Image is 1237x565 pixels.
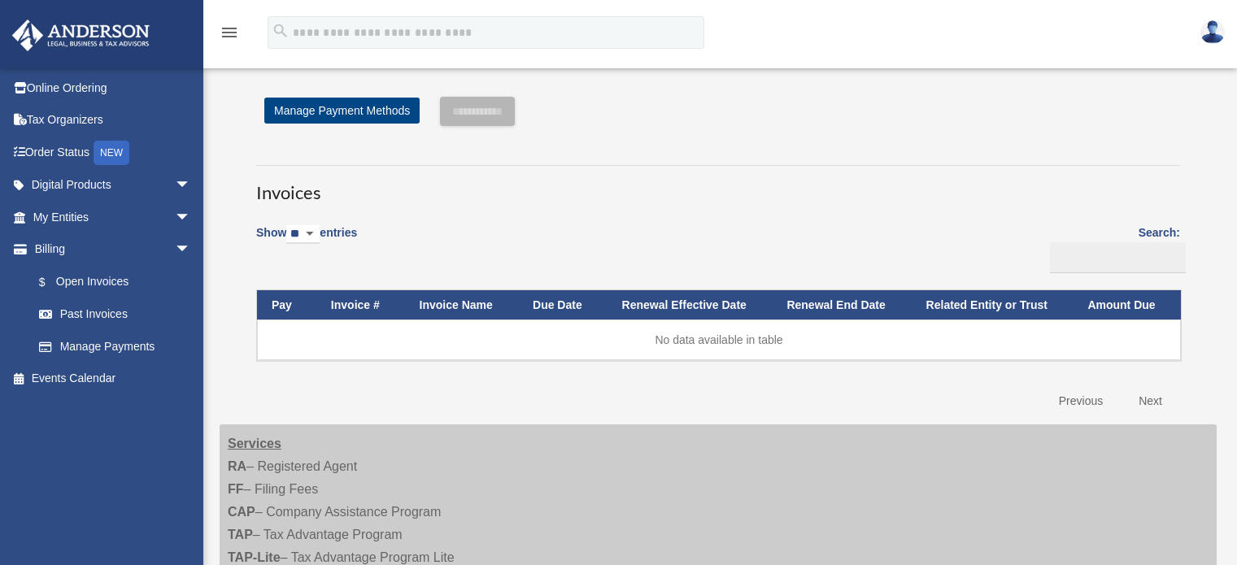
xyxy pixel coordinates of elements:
strong: TAP-Lite [228,550,281,564]
span: arrow_drop_down [175,233,207,267]
a: My Entitiesarrow_drop_down [11,201,216,233]
th: Renewal Effective Date: activate to sort column ascending [608,290,773,320]
th: Pay: activate to sort column descending [257,290,316,320]
a: Online Ordering [11,72,216,104]
label: Show entries [256,223,357,260]
a: Digital Productsarrow_drop_down [11,169,216,202]
th: Due Date: activate to sort column ascending [518,290,608,320]
span: arrow_drop_down [175,169,207,202]
td: No data available in table [257,319,1181,360]
a: Manage Payment Methods [264,98,420,124]
div: NEW [94,141,129,165]
th: Invoice #: activate to sort column ascending [316,290,405,320]
label: Search: [1044,223,1180,273]
th: Renewal End Date: activate to sort column ascending [772,290,911,320]
a: Previous [1047,385,1115,418]
th: Related Entity or Trust: activate to sort column ascending [912,290,1074,320]
a: Events Calendar [11,363,216,395]
a: Order StatusNEW [11,136,216,169]
select: Showentries [286,225,320,244]
i: search [272,22,290,40]
th: Amount Due: activate to sort column ascending [1073,290,1181,320]
img: Anderson Advisors Platinum Portal [7,20,155,51]
a: Past Invoices [23,298,207,331]
a: menu [220,28,239,42]
strong: RA [228,459,246,473]
strong: FF [228,482,244,496]
th: Invoice Name: activate to sort column ascending [405,290,518,320]
strong: Services [228,437,281,450]
a: Next [1126,385,1174,418]
span: $ [48,272,56,293]
a: Tax Organizers [11,104,216,137]
strong: CAP [228,505,255,519]
a: Manage Payments [23,330,207,363]
strong: TAP [228,528,253,541]
span: arrow_drop_down [175,201,207,234]
img: User Pic [1200,20,1225,44]
i: menu [220,23,239,42]
a: $Open Invoices [23,265,199,298]
input: Search: [1050,242,1186,273]
h3: Invoices [256,165,1180,206]
a: Billingarrow_drop_down [11,233,207,266]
